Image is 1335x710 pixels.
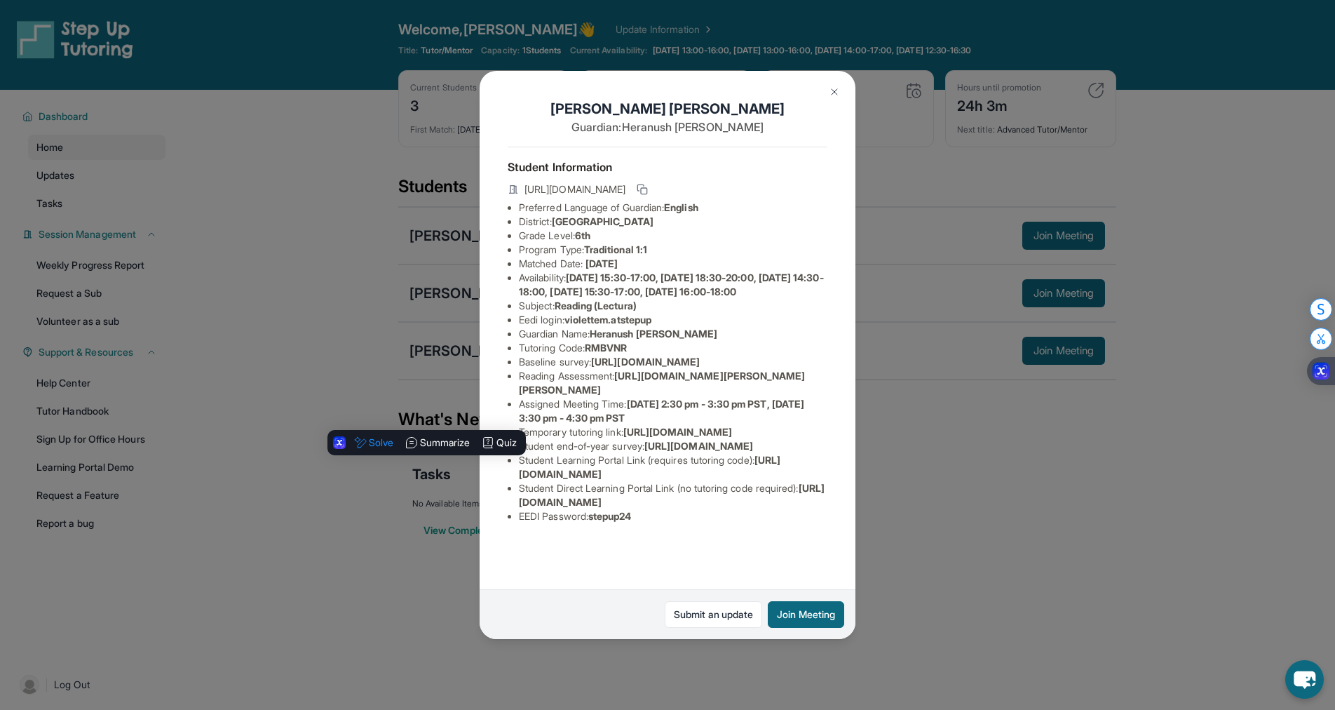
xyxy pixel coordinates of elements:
li: Matched Date: [519,257,827,271]
span: [URL][DOMAIN_NAME] [644,440,753,452]
li: Guardian Name : [519,327,827,341]
span: Heranush [PERSON_NAME] [590,328,718,340]
li: Student Direct Learning Portal Link (no tutoring code required) : [519,481,827,509]
img: Close Icon [829,86,840,98]
li: Student end-of-year survey : [519,439,827,453]
span: English [664,201,698,213]
li: Temporary tutoring link : [519,425,827,439]
span: [DATE] 15:30-17:00, [DATE] 18:30-20:00, [DATE] 14:30-18:00, [DATE] 15:30-17:00, [DATE] 16:00-18:00 [519,272,824,297]
li: Grade Level: [519,229,827,243]
span: Reading (Lectura) [555,300,637,312]
span: [DATE] 2:30 pm - 3:30 pm PST, [DATE] 3:30 pm - 4:30 pm PST [519,398,804,424]
button: chat-button [1285,660,1324,699]
li: Preferred Language of Guardian: [519,201,827,215]
span: [URL][DOMAIN_NAME] [524,182,625,196]
span: Traditional 1:1 [584,243,647,255]
li: Baseline survey : [519,355,827,369]
li: EEDI Password : [519,509,827,523]
h1: [PERSON_NAME] [PERSON_NAME] [508,99,827,119]
li: Assigned Meeting Time : [519,397,827,425]
li: Program Type: [519,243,827,257]
p: Guardian: Heranush [PERSON_NAME] [508,119,827,135]
h4: Student Information [508,159,827,175]
span: stepup24 [588,510,632,522]
span: [DATE] [585,257,618,269]
li: Student Learning Portal Link (requires tutoring code) : [519,453,827,481]
li: Eedi login : [519,313,827,327]
li: Subject : [519,299,827,313]
span: violettem.atstepup [564,314,651,326]
a: Submit an update [665,601,762,628]
span: 6th [575,229,590,241]
li: Tutoring Code : [519,341,827,355]
span: [URL][DOMAIN_NAME] [623,426,732,438]
span: [URL][DOMAIN_NAME][PERSON_NAME][PERSON_NAME] [519,370,806,396]
button: Copy link [634,181,651,198]
span: RMBVNR [585,342,627,354]
li: Reading Assessment : [519,369,827,397]
button: Join Meeting [768,601,844,628]
span: [GEOGRAPHIC_DATA] [552,215,653,227]
li: Availability: [519,271,827,299]
li: District: [519,215,827,229]
span: [URL][DOMAIN_NAME] [591,356,700,368]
